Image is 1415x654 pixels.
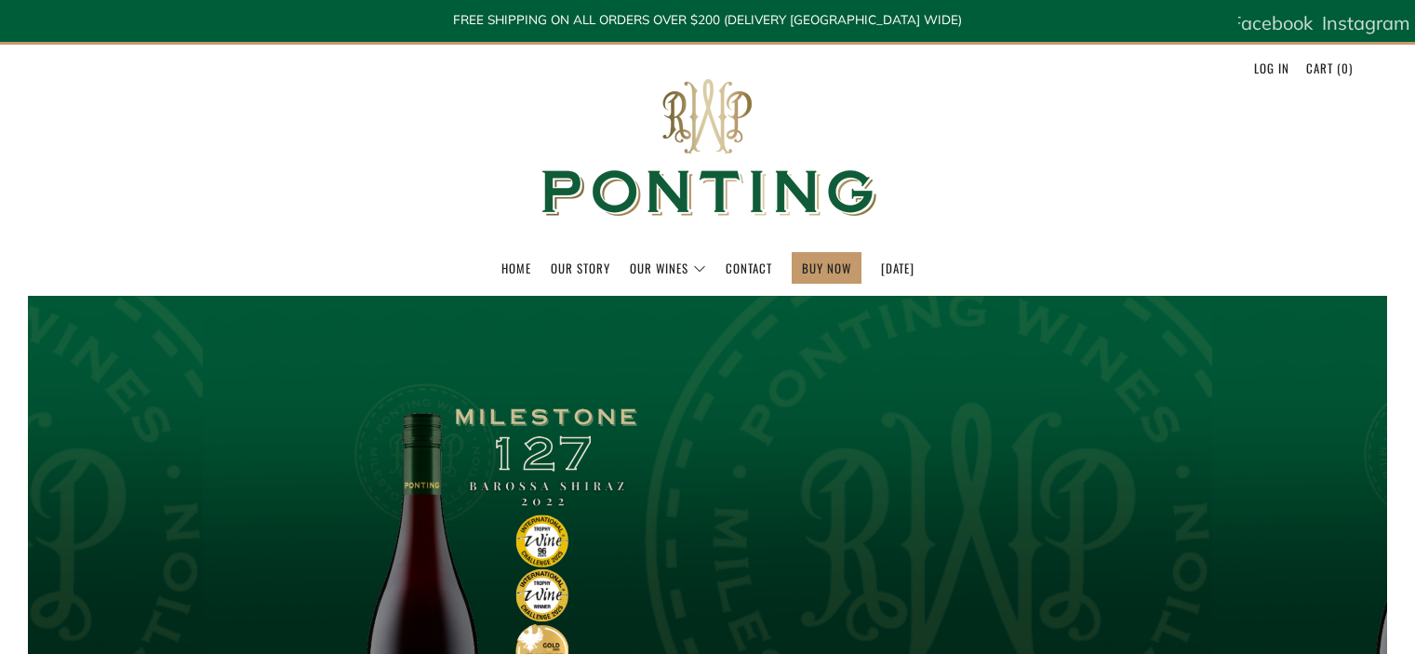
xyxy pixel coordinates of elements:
[1254,53,1289,83] a: Log in
[630,253,706,283] a: Our Wines
[501,253,531,283] a: Home
[1231,5,1313,42] a: Facebook
[1231,11,1313,34] span: Facebook
[1306,53,1353,83] a: Cart (0)
[802,253,851,283] a: BUY NOW
[1322,11,1410,34] span: Instagram
[522,45,894,252] img: Ponting Wines
[1322,5,1410,42] a: Instagram
[726,253,772,283] a: Contact
[551,253,610,283] a: Our Story
[881,253,914,283] a: [DATE]
[1342,59,1349,77] span: 0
